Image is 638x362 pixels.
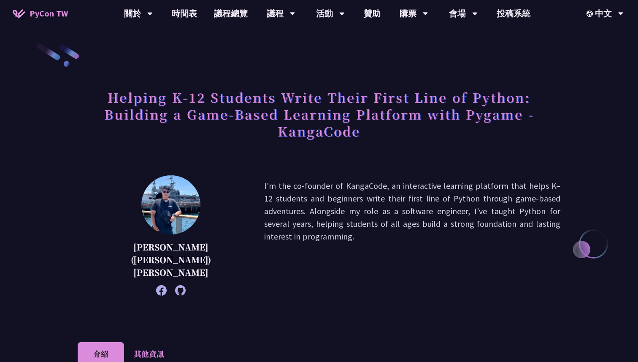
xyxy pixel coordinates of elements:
[78,84,560,144] h1: Helping K-12 Students Write Their First Line of Python: Building a Game-Based Learning Platform w...
[141,175,200,234] img: Chieh-Hung (Jeff) Cheng
[99,241,243,279] p: [PERSON_NAME] ([PERSON_NAME]) [PERSON_NAME]
[13,9,25,18] img: Home icon of PyCon TW 2025
[264,180,560,291] p: I'm the co-founder of KangaCode, an interactive learning platform that helps K–12 students and be...
[30,7,68,20] span: PyCon TW
[4,3,76,24] a: PyCon TW
[587,11,595,17] img: Locale Icon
